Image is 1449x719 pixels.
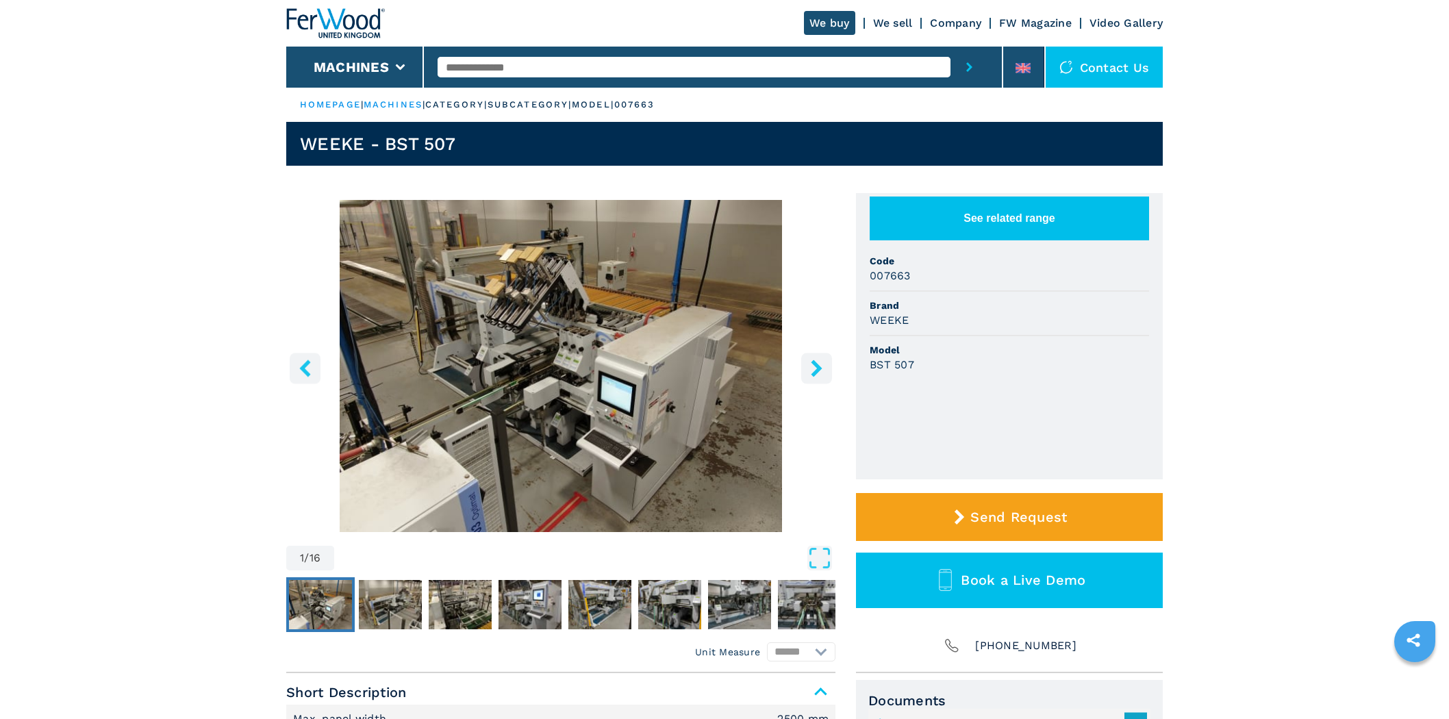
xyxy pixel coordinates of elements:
[638,580,701,629] img: 42d18685323040878996b1dcbba85c92
[429,580,492,629] img: c69a92e346f6d004754cfc3396a865b0
[870,343,1149,357] span: Model
[1046,47,1163,88] div: Contact us
[425,99,488,111] p: category |
[488,99,572,111] p: subcategory |
[286,8,385,38] img: Ferwood
[868,692,1150,709] span: Documents
[930,16,981,29] a: Company
[695,645,760,659] em: Unit Measure
[566,577,634,632] button: Go to Slide 5
[310,553,321,564] span: 16
[970,509,1067,525] span: Send Request
[426,577,494,632] button: Go to Slide 3
[705,577,774,632] button: Go to Slide 7
[361,99,364,110] span: |
[708,580,771,629] img: 9c7f6270cd91bc584e2c581861a3c08c
[314,59,389,75] button: Machines
[286,200,835,532] img: Automatic Drilling Machine WEEKE BST 507
[870,197,1149,240] button: See related range
[961,572,1085,588] span: Book a Live Demo
[635,577,704,632] button: Go to Slide 6
[614,99,655,111] p: 007663
[870,299,1149,312] span: Brand
[300,99,361,110] a: HOMEPAGE
[304,553,309,564] span: /
[870,268,911,283] h3: 007663
[999,16,1072,29] a: FW Magazine
[950,47,988,88] button: submit-button
[356,577,425,632] button: Go to Slide 2
[286,577,835,632] nav: Thumbnail Navigation
[286,200,835,532] div: Go to Slide 1
[775,577,844,632] button: Go to Slide 8
[975,636,1076,655] span: [PHONE_NUMBER]
[856,493,1163,541] button: Send Request
[359,580,422,629] img: 4474c3df6216e7f3f8e87b5d53509f4a
[300,133,455,155] h1: WEEKE - BST 507
[300,553,304,564] span: 1
[290,353,320,383] button: left-button
[568,580,631,629] img: 231784fdd09f6629a564b5f496b3b213
[942,636,961,655] img: Phone
[870,312,909,328] h3: WEEKE
[499,580,562,629] img: c3acb04f41c06f0197990095789d3f4b
[1059,60,1073,74] img: Contact us
[1089,16,1163,29] a: Video Gallery
[873,16,913,29] a: We sell
[870,357,914,373] h3: BST 507
[801,353,832,383] button: right-button
[572,99,614,111] p: model |
[423,99,425,110] span: |
[804,11,855,35] a: We buy
[856,553,1163,608] button: Book a Live Demo
[289,580,352,629] img: d3c97193a1032abf7bbe55dae0c948b0
[286,577,355,632] button: Go to Slide 1
[364,99,423,110] a: machines
[1396,623,1431,657] a: sharethis
[778,580,841,629] img: 97079a47a867be5a3d1ff97f8eee9a77
[496,577,564,632] button: Go to Slide 4
[286,680,835,705] span: Short Description
[338,546,832,570] button: Open Fullscreen
[870,254,1149,268] span: Code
